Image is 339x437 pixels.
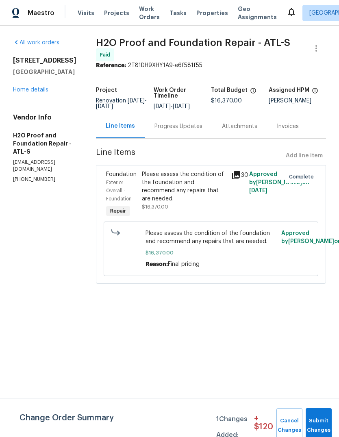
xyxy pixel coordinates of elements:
span: Renovation [96,98,147,109]
span: Projects [104,9,129,17]
p: [PHONE_NUMBER] [13,176,76,183]
span: Geo Assignments [238,5,277,21]
span: Visits [78,9,94,17]
h5: Total Budget [211,87,248,93]
span: [DATE] [173,104,190,109]
span: $16,370.00 [146,249,277,257]
span: The total cost of line items that have been proposed by Opendoor. This sum includes line items th... [250,87,256,98]
span: Paid [100,51,113,59]
span: Final pricing [168,261,200,267]
span: - [96,98,147,109]
h5: Project [96,87,117,93]
span: [DATE] [249,188,267,193]
div: Progress Updates [154,122,202,130]
span: Complete [289,173,317,181]
a: Home details [13,87,48,93]
span: Approved by [PERSON_NAME] on [249,172,309,193]
h5: Work Order Timeline [154,87,211,99]
span: $16,370.00 [211,98,242,104]
div: Attachments [222,122,257,130]
b: Reference: [96,63,126,68]
h5: Assigned HPM [269,87,309,93]
p: [EMAIL_ADDRESS][DOMAIN_NAME] [13,159,76,173]
div: 2T81DH9XHY1A9-e6f581f55 [96,61,326,70]
a: All work orders [13,40,59,46]
span: The hpm assigned to this work order. [312,87,318,98]
span: Please assess the condition of the foundation and recommend any repairs that are needed. [146,229,277,246]
h4: Vendor Info [13,113,76,122]
h5: H2O Proof and Foundation Repair - ATL-S [13,131,76,156]
span: Line Items [96,148,282,163]
span: Properties [196,9,228,17]
h2: [STREET_ADDRESS] [13,57,76,65]
span: $16,370.00 [142,204,168,209]
span: Exterior Overall - Foundation [106,180,132,201]
span: Repair [107,207,129,215]
span: [DATE] [96,104,113,109]
span: [DATE] [128,98,145,104]
span: Work Orders [139,5,160,21]
div: Line Items [106,122,135,130]
div: [PERSON_NAME] [269,98,326,104]
span: Maestro [28,9,54,17]
div: Please assess the condition of the foundation and recommend any repairs that are needed. [142,170,226,203]
span: H2O Proof and Foundation Repair - ATL-S [96,38,290,48]
div: 30 [231,170,244,180]
h5: [GEOGRAPHIC_DATA] [13,68,76,76]
span: [DATE] [154,104,171,109]
span: Foundation [106,172,137,177]
span: Tasks [169,10,187,16]
span: - [154,104,190,109]
span: Reason: [146,261,168,267]
div: Invoices [277,122,299,130]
